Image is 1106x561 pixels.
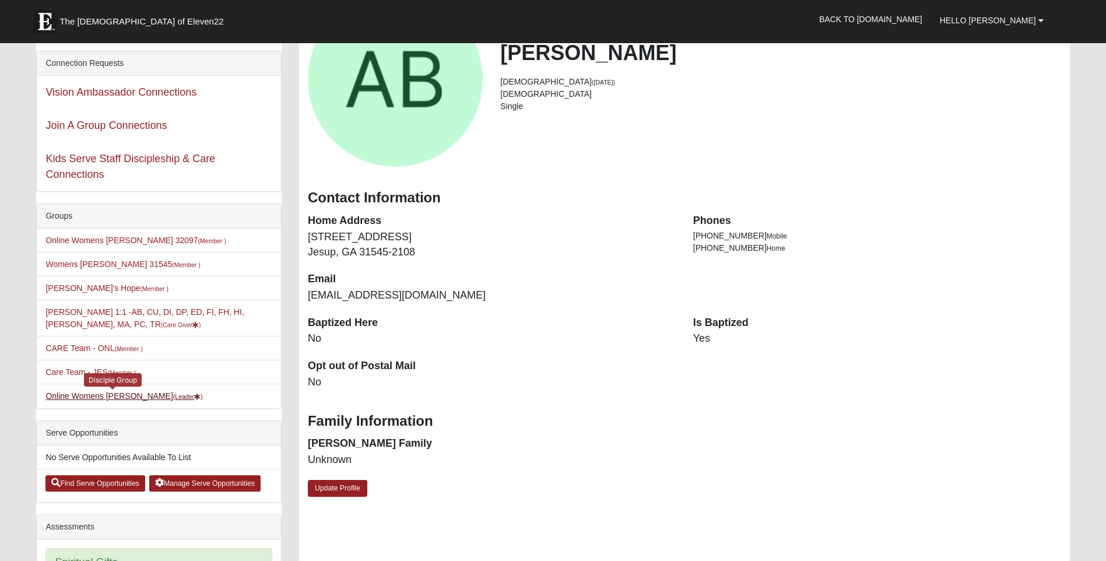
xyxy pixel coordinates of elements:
a: Back to [DOMAIN_NAME] [810,5,931,34]
a: Vision Ambassador Connections [45,86,196,98]
small: (Member ) [172,261,200,268]
li: [DEMOGRAPHIC_DATA] [500,88,1061,100]
div: Serve Opportunities [37,421,281,446]
a: Kids Serve Staff Discipleship & Care Connections [45,153,215,180]
li: [PHONE_NUMBER] [693,230,1061,242]
small: (Member ) [114,345,142,352]
h3: Contact Information [308,190,1061,206]
small: (Member ) [141,285,168,292]
a: Womens [PERSON_NAME] 31545(Member ) [45,260,200,269]
dd: No [308,331,676,346]
div: Assessments [37,515,281,539]
dd: [STREET_ADDRESS] Jesup, GA 31545-2108 [308,230,676,260]
div: Groups [37,204,281,229]
dt: Baptized Here [308,315,676,331]
div: Disciple Group [84,373,142,387]
h2: [PERSON_NAME] [500,40,1061,65]
dt: Opt out of Postal Mail [308,359,676,374]
a: Find Serve Opportunities [45,475,145,492]
div: Connection Requests [37,51,281,76]
small: ([DATE]) [592,79,615,86]
dt: Home Address [308,213,676,229]
dd: Unknown [308,453,676,468]
a: Online Womens [PERSON_NAME](Leader) [45,391,202,401]
dt: Phones [693,213,1061,229]
span: The [DEMOGRAPHIC_DATA] of Eleven22 [59,16,223,27]
small: (Member ) [108,369,136,376]
small: (Leader ) [173,393,203,400]
a: CARE Team - ONL(Member ) [45,343,142,353]
a: [PERSON_NAME]'s Hope(Member ) [45,283,168,293]
a: Online Womens [PERSON_NAME] 32097(Member ) [45,236,226,245]
small: (Care Giver ) [161,321,201,328]
span: Home [767,244,785,253]
dd: Yes [693,331,1061,346]
a: Update Profile [308,480,367,497]
a: Manage Serve Opportunities [149,475,261,492]
li: [PHONE_NUMBER] [693,242,1061,254]
h3: Family Information [308,413,1061,430]
li: Single [500,100,1061,113]
dd: No [308,375,676,390]
a: Join A Group Connections [45,120,167,131]
li: [DEMOGRAPHIC_DATA] [500,76,1061,88]
dt: Email [308,272,676,287]
img: Eleven22 logo [33,10,57,33]
dd: [EMAIL_ADDRESS][DOMAIN_NAME] [308,288,676,303]
a: Hello [PERSON_NAME] [931,6,1052,35]
a: Care Team - JES(Member ) [45,367,136,377]
span: Mobile [767,232,787,240]
li: No Serve Opportunities Available To List [37,446,281,469]
small: (Member ) [198,237,226,244]
a: The [DEMOGRAPHIC_DATA] of Eleven22 [27,4,261,33]
a: [PERSON_NAME] 1:1 -AB, CU, DI, DP, ED, FI, FH, HI, [PERSON_NAME], MA, PC, TR(Care Giver) [45,307,244,329]
span: Hello [PERSON_NAME] [940,16,1036,25]
dt: Is Baptized [693,315,1061,331]
dt: [PERSON_NAME] Family [308,436,676,451]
